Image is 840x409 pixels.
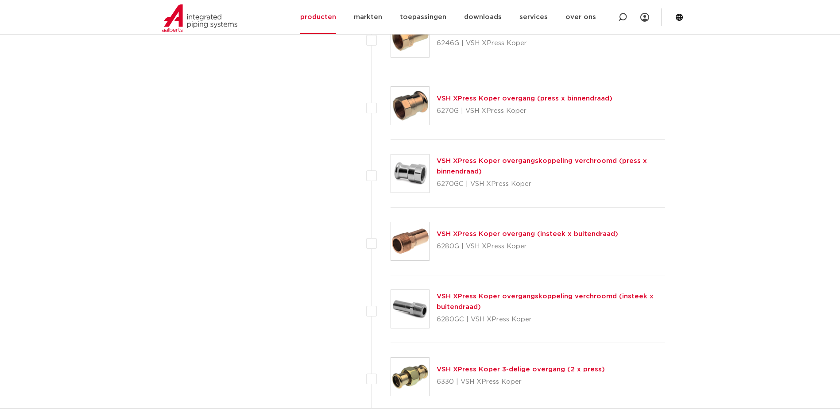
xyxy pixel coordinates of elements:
a: VSH XPress Koper overgangskoppeling verchroomd (insteek x buitendraad) [437,293,654,310]
a: VSH XPress Koper 3-delige overgang (2 x press) [437,366,605,373]
a: VSH XPress Koper overgangskoppeling verchroomd (press x binnendraad) [437,158,647,175]
a: VSH XPress Koper overgang (press x binnendraad) [437,95,612,102]
img: Thumbnail for VSH XPress Koper overgang (press x binnendraad) [391,87,429,125]
p: 6330 | VSH XPress Koper [437,375,605,389]
img: Thumbnail for VSH XPress Koper overgangskoppeling verchroomd (insteek x buitendraad) [391,290,429,328]
p: 6280G | VSH XPress Koper [437,239,618,254]
img: Thumbnail for VSH XPress Koper overgangskoppeling verchroomd (press x binnendraad) [391,154,429,193]
img: Thumbnail for VSH XPress Koper 3-delige overgang (2 x press) [391,358,429,396]
img: Thumbnail for VSH XPress Koper overgang (insteek x binnendraad) [391,19,429,57]
p: 6280GC | VSH XPress Koper [437,313,666,327]
a: VSH XPress Koper overgang (insteek x buitendraad) [437,231,618,237]
p: 6246G | VSH XPress Koper [437,36,619,50]
img: Thumbnail for VSH XPress Koper overgang (insteek x buitendraad) [391,222,429,260]
p: 6270G | VSH XPress Koper [437,104,612,118]
p: 6270GC | VSH XPress Koper [437,177,666,191]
